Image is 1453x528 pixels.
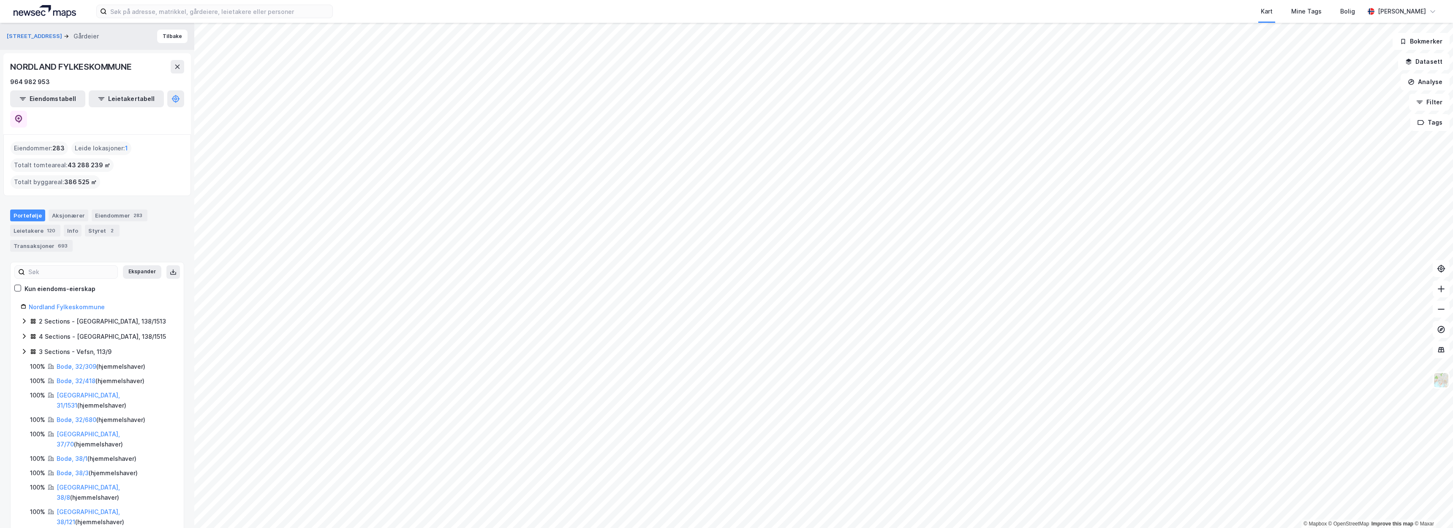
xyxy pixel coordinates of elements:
[57,469,89,476] a: Bodø, 38/3
[64,177,97,187] span: 386 525 ㎡
[92,210,147,221] div: Eiendommer
[107,5,332,18] input: Søk på adresse, matrikkel, gårdeiere, leietakere eller personer
[25,266,117,278] input: Søk
[52,143,65,153] span: 283
[57,484,120,501] a: [GEOGRAPHIC_DATA], 38/8
[49,210,88,221] div: Aksjonærer
[57,416,96,423] a: Bodø, 32/680
[30,376,45,386] div: 100%
[89,90,164,107] button: Leietakertabell
[57,390,174,411] div: ( hjemmelshaver )
[57,362,145,372] div: ( hjemmelshaver )
[1371,521,1413,527] a: Improve this map
[14,5,76,18] img: logo.a4113a55bc3d86da70a041830d287a7e.svg
[39,316,166,327] div: 2 Sections - [GEOGRAPHIC_DATA], 138/1513
[1409,94,1450,111] button: Filter
[71,142,131,155] div: Leide lokasjoner :
[64,225,82,237] div: Info
[10,60,133,73] div: NORDLAND FYLKESKOMMUNE
[108,226,116,235] div: 2
[57,363,96,370] a: Bodø, 32/309
[57,507,174,527] div: ( hjemmelshaver )
[7,32,64,41] button: [STREET_ADDRESS]
[57,454,136,464] div: ( hjemmelshaver )
[1393,33,1450,50] button: Bokmerker
[1291,6,1322,16] div: Mine Tags
[24,284,95,294] div: Kun eiendoms-eierskap
[30,507,45,517] div: 100%
[11,175,100,189] div: Totalt byggareal :
[29,303,105,310] a: Nordland Fylkeskommune
[1411,487,1453,528] iframe: Chat Widget
[30,429,45,439] div: 100%
[1378,6,1426,16] div: [PERSON_NAME]
[1410,114,1450,131] button: Tags
[10,225,60,237] div: Leietakere
[57,392,120,409] a: [GEOGRAPHIC_DATA], 31/1531
[10,210,45,221] div: Portefølje
[11,142,68,155] div: Eiendommer :
[1328,521,1369,527] a: OpenStreetMap
[30,390,45,400] div: 100%
[56,242,69,250] div: 693
[57,468,138,478] div: ( hjemmelshaver )
[73,31,99,41] div: Gårdeier
[57,455,87,462] a: Bodø, 38/1
[85,225,120,237] div: Styret
[57,429,174,449] div: ( hjemmelshaver )
[30,482,45,493] div: 100%
[1401,73,1450,90] button: Analyse
[10,90,85,107] button: Eiendomstabell
[30,454,45,464] div: 100%
[11,158,114,172] div: Totalt tomteareal :
[1261,6,1273,16] div: Kart
[1340,6,1355,16] div: Bolig
[125,143,128,153] span: 1
[68,160,110,170] span: 43 288 239 ㎡
[30,468,45,478] div: 100%
[123,265,161,279] button: Ekspander
[1433,372,1449,388] img: Z
[57,508,120,525] a: [GEOGRAPHIC_DATA], 38/121
[57,430,120,448] a: [GEOGRAPHIC_DATA], 37/70
[45,226,57,235] div: 120
[10,77,50,87] div: 964 982 953
[57,377,95,384] a: Bodø, 32/418
[10,240,73,252] div: Transaksjoner
[30,415,45,425] div: 100%
[132,211,144,220] div: 283
[39,347,112,357] div: 3 Sections - Vefsn, 113/9
[30,362,45,372] div: 100%
[39,332,166,342] div: 4 Sections - [GEOGRAPHIC_DATA], 138/1515
[57,482,174,503] div: ( hjemmelshaver )
[1303,521,1327,527] a: Mapbox
[1411,487,1453,528] div: Kontrollprogram for chat
[1398,53,1450,70] button: Datasett
[157,30,188,43] button: Tilbake
[57,376,144,386] div: ( hjemmelshaver )
[57,415,145,425] div: ( hjemmelshaver )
